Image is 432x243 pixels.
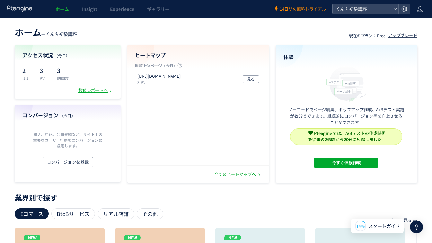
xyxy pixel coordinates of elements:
[43,157,93,167] button: コンバージョンを登録
[137,73,181,79] p: https://kunnchiokinawa.hp.peraichi.com
[15,26,77,39] div: —
[15,195,417,199] p: 業界別で探す
[308,130,313,135] img: svg+xml,%3c
[51,208,95,219] div: BtoBサービス
[82,6,97,12] span: Insight
[46,31,77,37] span: くんち初級講座
[124,235,141,240] p: NEW
[22,76,32,81] p: UU
[110,6,134,12] span: Experience
[135,51,261,59] h4: ヒートマップ
[283,53,410,61] h4: 体験
[15,26,41,39] span: ホーム
[288,106,404,126] p: ノーコードでページ編集、ポップアップ作成、A/Bテスト実施が数分でできます。継続的にコンバージョン率を向上させることができます。
[31,131,104,148] p: 購入、申込、会員登録など、サイト上の重要なユーザー行動をコンバージョンに設定します。
[57,76,69,81] p: 訪問数
[332,157,361,168] span: 今すぐ体験作成
[357,223,365,229] span: 14%
[22,51,113,59] h4: アクセス状況
[54,53,70,58] span: （今日）
[15,208,49,219] div: Eコマース
[323,65,370,102] img: home_experience_onbo_jp-C5-EgdA0.svg
[60,113,75,118] span: （今日）
[273,6,326,12] a: 14日間の無料トライアル
[247,75,255,83] span: 見る
[224,235,241,240] p: NEW
[135,63,261,71] p: 閲覧上位ページ（今日）
[391,215,412,226] p: もっと見る
[22,65,32,76] p: 2
[98,208,134,219] div: リアル店舗
[308,130,386,142] span: Ptengine では、A/Bテストの作成時間 を従来の2週間から20分に短縮しました。
[22,112,113,119] h4: コンバージョン
[314,157,378,168] button: 今すぐ体験作成
[243,75,259,83] button: 見る
[57,65,69,76] p: 3
[147,6,170,12] span: ギャラリー
[40,76,49,81] p: PV
[40,65,49,76] p: 3
[47,157,89,167] span: コンバージョンを登録
[214,171,261,177] div: 全てのヒートマップへ
[368,223,400,230] span: スタートガイド
[413,215,417,226] p: →
[334,4,391,14] span: くんち初級講座
[280,6,326,12] span: 14日間の無料トライアル
[78,87,113,94] div: 数値レポートへ
[56,6,69,12] span: ホーム
[349,33,385,38] p: 現在のプラン： Free
[388,32,417,39] div: アップグレード
[24,235,40,240] p: NEW
[137,208,163,219] div: その他
[137,79,183,85] p: 3 PV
